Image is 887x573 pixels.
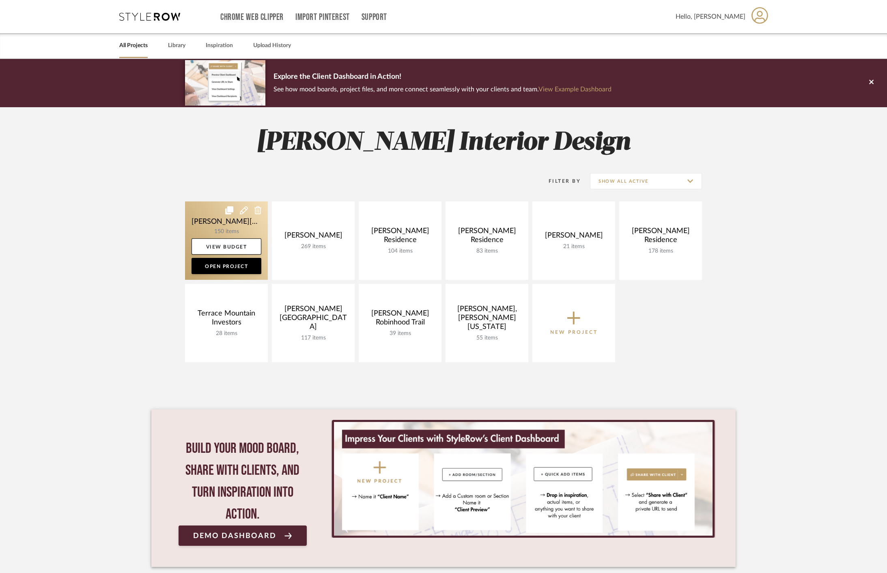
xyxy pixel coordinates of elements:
[192,330,261,337] div: 28 items
[151,128,736,158] h2: [PERSON_NAME] Interior Design
[550,328,598,336] p: New Project
[365,227,435,248] div: [PERSON_NAME] Residence
[539,243,609,250] div: 21 items
[295,14,350,21] a: Import Pinterest
[192,309,261,330] div: Terrace Mountain Investors
[362,14,387,21] a: Support
[626,227,695,248] div: [PERSON_NAME] Residence
[273,71,611,84] p: Explore the Client Dashboard in Action!
[179,525,307,546] a: Demo Dashboard
[365,248,435,255] div: 104 items
[192,238,261,255] a: View Budget
[278,335,348,342] div: 117 items
[278,231,348,243] div: [PERSON_NAME]
[539,231,609,243] div: [PERSON_NAME]
[220,14,284,21] a: Chrome Web Clipper
[452,248,522,255] div: 83 items
[676,12,745,22] span: Hello, [PERSON_NAME]
[365,309,435,330] div: [PERSON_NAME] Robinhood Trail
[532,284,615,362] button: New Project
[193,532,276,540] span: Demo Dashboard
[253,40,291,51] a: Upload History
[278,305,348,335] div: [PERSON_NAME][GEOGRAPHIC_DATA]
[185,60,265,105] img: d5d033c5-7b12-40c2-a960-1ecee1989c38.png
[168,40,185,51] a: Library
[192,258,261,274] a: Open Project
[452,227,522,248] div: [PERSON_NAME] Residence
[278,243,348,250] div: 269 items
[365,330,435,337] div: 39 items
[179,438,307,525] div: Build your mood board, share with clients, and turn inspiration into action.
[206,40,233,51] a: Inspiration
[273,84,611,95] p: See how mood boards, project files, and more connect seamlessly with your clients and team.
[334,422,713,536] img: StyleRow_Client_Dashboard_Banner__1_.png
[331,420,715,538] div: 0
[452,305,522,335] div: [PERSON_NAME], [PERSON_NAME] [US_STATE]
[538,177,581,185] div: Filter By
[119,40,148,51] a: All Projects
[452,335,522,342] div: 55 items
[538,86,611,93] a: View Example Dashboard
[626,248,695,255] div: 178 items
